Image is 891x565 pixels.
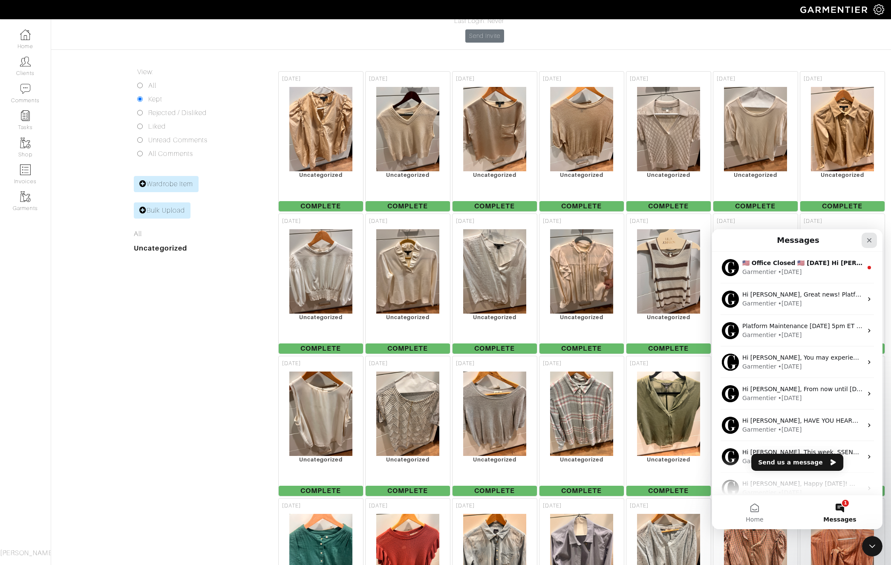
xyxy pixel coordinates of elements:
span: Complete [539,343,624,354]
span: Hi [PERSON_NAME], From now until [DATE], our Tech Team is recharging on holiday. Please feel free... [30,156,868,163]
label: Liked [148,121,166,132]
span: [DATE] [804,75,822,83]
div: Garmentier [30,196,64,205]
div: Uncategorized [279,314,363,320]
img: Profile image for Garmentier [10,61,27,78]
a: [DATE] Uncategorized Complete [451,70,538,213]
a: [DATE] Uncategorized Complete [625,355,712,497]
span: Complete [366,201,450,211]
span: [DATE] [282,360,301,368]
div: Garmentier [30,164,64,173]
img: qgHg4XkRn8kkmevsuvuyc3bH [463,86,527,172]
img: reminder-icon-8004d30b9f0a5d33ae49ab947aed9ed385cf756f9e5892f1edd6e32f2345188e.png [20,110,31,121]
img: 9CpJx6LKNBvrLeXLMzsTdZuc [637,229,701,314]
span: Complete [453,343,537,354]
div: Garmentier [30,70,64,79]
a: [DATE] Uncategorized Complete [625,70,712,213]
a: [DATE] Uncategorized Complete [451,355,538,497]
span: [DATE] [630,360,649,368]
span: Complete [539,486,624,496]
a: [DATE] Uncategorized Complete [799,213,886,355]
span: [DATE] [456,217,475,225]
span: Complete [453,486,537,496]
span: Complete [539,201,624,211]
div: Uncategorized [453,172,537,178]
img: JstYsNAa3T8YWjuuG6Apcxwj [550,86,614,172]
span: [DATE] [282,217,301,225]
img: garments-icon-b7da505a4dc4fd61783c78ac3ca0ef83fa9d6f193b1c9dc38574b1d14d53ca28.png [20,191,31,202]
div: Uncategorized [453,314,537,320]
a: Bulk Upload [134,202,190,219]
img: CRuWpgLAcq6CaoBAJ3xFp3aU [637,86,701,172]
div: Uncategorized [539,456,624,463]
img: Profile image for Garmentier [10,156,27,173]
div: Garmentier [30,259,64,268]
img: dashboard-icon-dbcd8f5a0b271acd01030246c82b418ddd0df26cd7fceb0bd07c9910d44c42f6.png [20,29,31,40]
div: • [DATE] [66,133,90,142]
img: garments-icon-b7da505a4dc4fd61783c78ac3ca0ef83fa9d6f193b1c9dc38574b1d14d53ca28.png [20,138,31,148]
img: xDoVn3d7g1WTCCUJGDLdQ5Sj [376,86,440,172]
a: [DATE] Uncategorized Complete [799,70,886,213]
img: b8beG3XVC8iMszHFvnfSRfXt [463,371,527,456]
span: Complete [453,201,537,211]
img: comment-icon-a0a6a9ef722e966f86d9cbdc48e553b5cf19dbc54f86b18d962a5391bc8f6eb6.png [20,84,31,94]
img: YoCHvEnxJShw6vZesD68fHWP [724,86,788,172]
img: gear-icon-white-bd11855cb880d31180b6d7d6211b90ccbf57a29d726f0c71d8c61bd08dd39cc2.png [874,4,884,15]
a: [DATE] Uncategorized Complete [538,213,625,355]
div: Last Login: Never [438,17,505,26]
div: Garmentier [30,133,64,142]
span: [DATE] [543,217,562,225]
span: [DATE] [282,75,301,83]
span: Messages [111,287,144,293]
label: Rejected / Disliked [148,108,207,118]
span: [DATE] [543,502,562,510]
a: [DATE] Uncategorized Complete [712,213,799,355]
div: Uncategorized [279,172,363,178]
span: [DATE] [456,502,475,510]
div: Uncategorized [279,456,363,463]
img: Profile image for Garmentier [10,251,27,268]
span: [DATE] [630,217,649,225]
span: Complete [366,486,450,496]
span: [DATE] [282,502,301,510]
a: Wardrobe Item [134,176,199,192]
span: Complete [366,343,450,354]
div: • [DATE] [66,259,90,268]
img: q66TfYJrdbSGin3RcWkGPVx2 [550,229,614,314]
span: [DATE] [717,75,735,83]
img: bP4PbQ14cUqckBkn3mMawLmP [376,371,440,456]
img: MafiuGzSLvGHK5FVc2Qj9n8b [637,371,701,456]
a: [DATE] Uncategorized Complete [538,70,625,213]
a: [DATE] Uncategorized Complete [538,355,625,497]
span: Home [34,287,51,293]
span: Complete [800,201,885,211]
div: Uncategorized [453,456,537,463]
label: All Comments [148,149,193,159]
div: Uncategorized [626,456,711,463]
img: vPBWjGD6WoJQRySrjQJobDTB [289,371,353,456]
img: e6mbiQJBDipv7UCTniEjyDSC [289,86,353,172]
div: Uncategorized [713,172,798,178]
div: • [DATE] [66,101,90,110]
a: [DATE] Uncategorized Complete [364,70,451,213]
span: Complete [279,201,363,211]
img: 3n3GSWGeenF8UDCqYGPquS3P [289,229,353,314]
img: clients-icon-6bae9207a08558b7cb47a8932f037763ab4055f8c8b6bfacd5dc20c3e0201464.png [20,56,31,67]
div: • [DATE] [66,70,90,79]
img: Profile image for Garmentier [10,187,27,205]
label: All [148,81,156,91]
span: [DATE] [369,75,388,83]
iframe: Intercom live chat [712,229,882,529]
a: [DATE] Uncategorized Complete [277,355,364,497]
div: Garmentier [30,228,64,236]
span: [DATE] [369,502,388,510]
span: Complete [626,201,711,211]
span: [DATE] [804,217,822,225]
a: Send Invite [465,29,505,43]
img: GaoHyaV8oWoPwwygzNrBTWMt [550,371,614,456]
span: [DATE] [456,360,475,368]
button: Messages [85,266,170,300]
span: [DATE] [369,360,388,368]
